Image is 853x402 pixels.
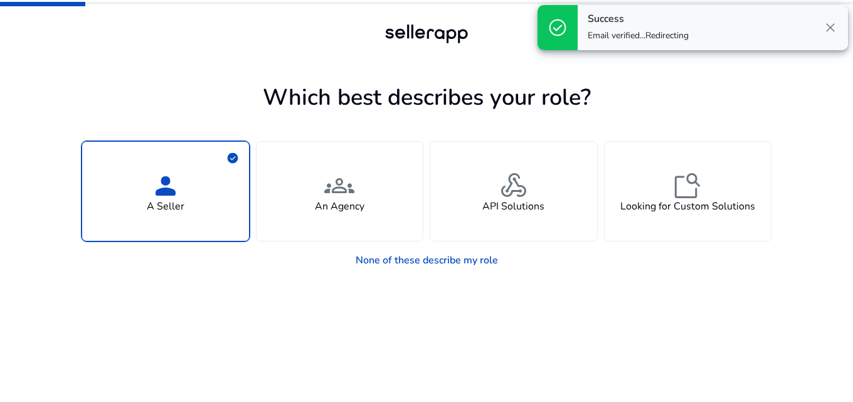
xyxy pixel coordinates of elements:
button: groupsAn Agency [256,141,424,241]
h4: A Seller [147,201,184,213]
span: webhook [499,171,529,201]
h4: API Solutions [482,201,544,213]
h4: Success [588,13,689,25]
span: feature_search [672,171,702,201]
p: Email verified...Redirecting [588,29,689,42]
h1: Which best describes your role? [82,84,771,111]
a: None of these describe my role [346,248,508,273]
button: webhookAPI Solutions [430,141,598,241]
span: person [151,171,181,201]
span: close [823,20,838,35]
span: check_circle [548,18,568,38]
h4: Looking for Custom Solutions [620,201,755,213]
button: check_circlepersonA Seller [82,141,250,241]
button: feature_searchLooking for Custom Solutions [604,141,772,241]
span: groups [324,171,354,201]
h4: An Agency [315,201,364,213]
span: check_circle [226,152,239,164]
